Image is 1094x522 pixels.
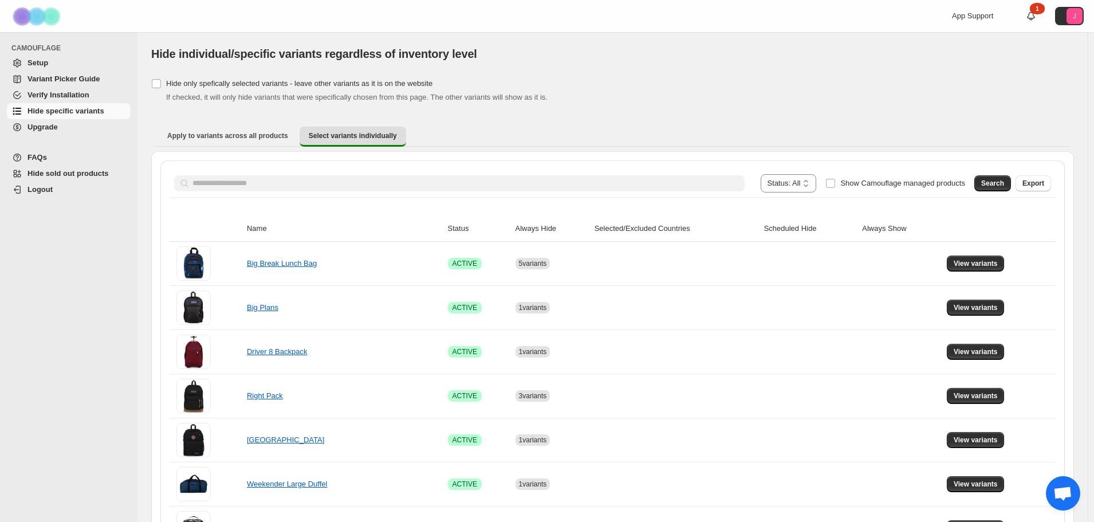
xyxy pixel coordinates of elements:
[947,388,1005,404] button: View variants
[27,91,89,99] span: Verify Installation
[840,179,965,187] span: Show Camouflage managed products
[1030,3,1045,14] div: 1
[166,79,432,88] span: Hide only spefically selected variants - leave other variants as it is on the website
[1022,179,1044,188] span: Export
[452,347,477,356] span: ACTIVE
[300,127,406,147] button: Select variants individually
[947,432,1005,448] button: View variants
[519,304,547,312] span: 1 variants
[952,11,993,20] span: App Support
[452,303,477,312] span: ACTIVE
[27,74,100,83] span: Variant Picker Guide
[247,303,278,312] a: Big Plans
[954,347,998,356] span: View variants
[1016,175,1051,191] button: Export
[7,119,131,135] a: Upgrade
[27,153,47,162] span: FAQs
[167,131,288,140] span: Apply to variants across all products
[309,131,397,140] span: Select variants individually
[519,480,547,488] span: 1 variants
[247,391,283,400] a: Right Pack
[452,391,477,401] span: ACTIVE
[947,344,1005,360] button: View variants
[452,480,477,489] span: ACTIVE
[247,347,307,356] a: Driver 8 Backpack
[7,166,131,182] a: Hide sold out products
[452,259,477,268] span: ACTIVE
[7,71,131,87] a: Variant Picker Guide
[452,435,477,445] span: ACTIVE
[151,48,477,60] span: Hide individual/specific variants regardless of inventory level
[7,103,131,119] a: Hide specific variants
[954,435,998,445] span: View variants
[981,179,1004,188] span: Search
[7,150,131,166] a: FAQs
[954,303,998,312] span: View variants
[243,216,444,242] th: Name
[27,107,104,115] span: Hide specific variants
[519,436,547,444] span: 1 variants
[519,348,547,356] span: 1 variants
[7,182,131,198] a: Logout
[947,476,1005,492] button: View variants
[1067,8,1083,24] span: Avatar with initials J
[7,55,131,71] a: Setup
[954,391,998,401] span: View variants
[947,256,1005,272] button: View variants
[1046,476,1080,511] div: Open chat
[11,44,132,53] span: CAMOUFLAGE
[27,58,48,67] span: Setup
[166,93,548,101] span: If checked, it will only hide variants that were specifically chosen from this page. The other va...
[947,300,1005,316] button: View variants
[1025,10,1037,22] a: 1
[1073,13,1076,19] text: J
[859,216,943,242] th: Always Show
[9,1,66,32] img: Camouflage
[519,392,547,400] span: 3 variants
[27,123,58,131] span: Upgrade
[1055,7,1084,25] button: Avatar with initials J
[512,216,591,242] th: Always Hide
[761,216,859,242] th: Scheduled Hide
[974,175,1011,191] button: Search
[591,216,761,242] th: Selected/Excluded Countries
[954,259,998,268] span: View variants
[158,127,297,145] button: Apply to variants across all products
[27,169,109,178] span: Hide sold out products
[247,480,327,488] a: Weekender Large Duffel
[954,480,998,489] span: View variants
[247,259,317,268] a: Big Break Lunch Bag
[444,216,512,242] th: Status
[519,260,547,268] span: 5 variants
[7,87,131,103] a: Verify Installation
[247,435,324,444] a: [GEOGRAPHIC_DATA]
[27,185,53,194] span: Logout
